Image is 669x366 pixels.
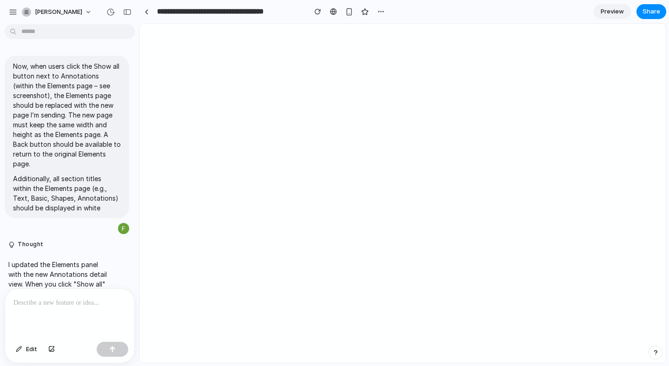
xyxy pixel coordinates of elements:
[636,4,666,19] button: Share
[11,342,42,357] button: Edit
[643,7,660,16] span: Share
[35,7,82,17] span: [PERSON_NAME]
[601,7,624,16] span: Preview
[26,345,37,354] span: Edit
[13,61,121,169] p: Now, when users click the Show all button next to Annotations (within the Elements page – see scr...
[18,5,97,20] button: [PERSON_NAME]
[13,174,121,213] p: Additionally, all section titles within the Elements page (e.g., Text, Basic, Shapes, Annotations...
[594,4,631,19] a: Preview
